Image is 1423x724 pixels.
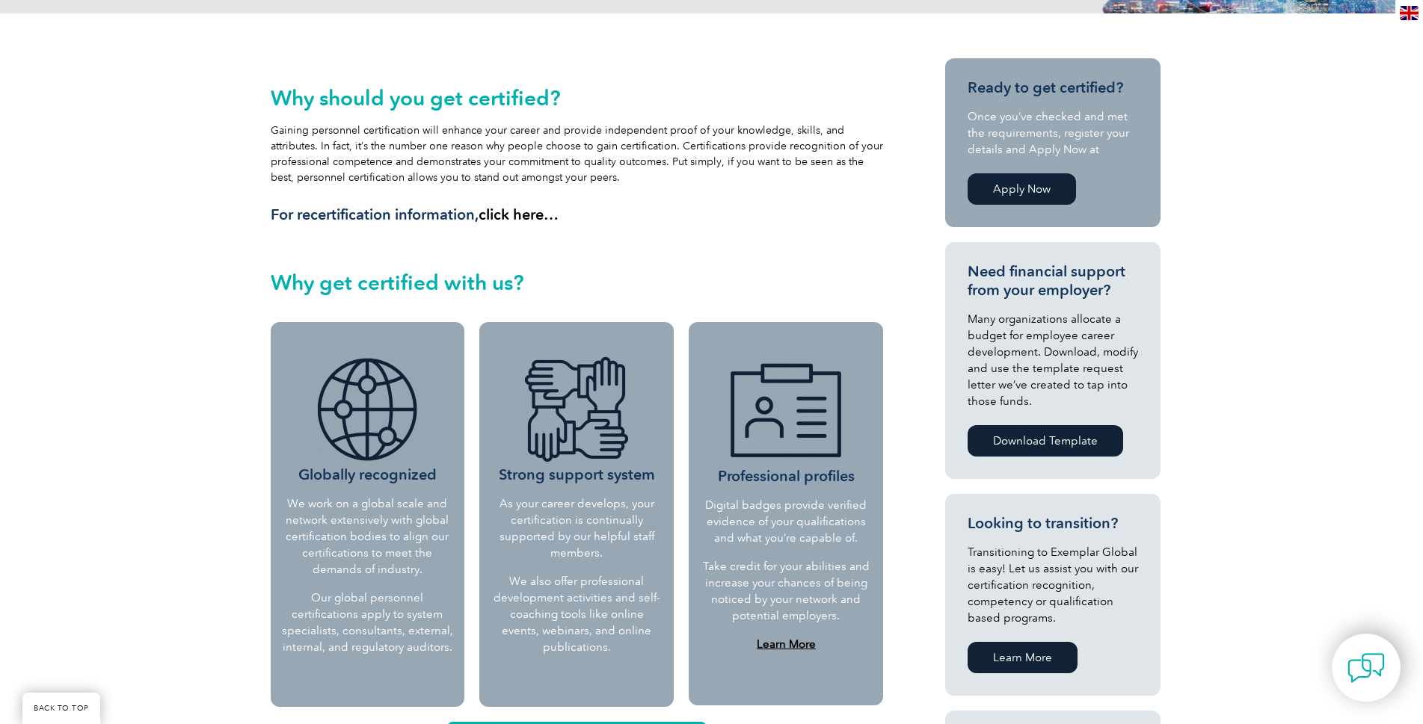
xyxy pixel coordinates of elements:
[968,642,1078,673] a: Learn More
[968,108,1138,158] p: Once you’ve checked and met the requirements, register your details and Apply Now at
[271,270,884,294] h2: Why get certified with us?
[491,353,663,484] h3: Strong support system
[968,544,1138,626] p: Transitioning to Exemplar Global is easy! Let us assist you with our certification recognition, c...
[282,590,454,655] p: Our global personnel certifications apply to system specialists, consultants, external, internal,...
[968,262,1138,300] h3: Need financial support from your employer?
[968,173,1076,205] a: Apply Now
[968,425,1123,457] a: Download Template
[271,86,884,224] div: Gaining personnel certification will enhance your career and provide independent proof of your kn...
[968,78,1138,97] h3: Ready to get certified?
[1347,649,1385,687] img: contact-chat.png
[22,693,100,724] a: BACK TO TOP
[491,573,663,655] p: We also offer professional development activities and self-coaching tools like online events, web...
[282,353,454,484] h3: Globally recognized
[271,205,884,224] h3: For recertification information,
[701,558,870,624] p: Take credit for your abilities and increase your chances of being noticed by your network and pot...
[968,311,1138,409] p: Many organizations allocate a budget for employee career development. Download, modify and use th...
[968,514,1138,533] h3: Looking to transition?
[479,205,559,223] a: click here…
[701,497,870,546] p: Digital badges provide verified evidence of your qualifications and what you’re capable of.
[271,86,884,110] h2: Why should you get certified?
[491,495,663,561] p: As your career develops, your certification is continually supported by our helpful staff members.
[757,637,816,651] a: Learn More
[701,355,870,486] h3: Professional profiles
[282,495,454,578] p: We work on a global scale and network extensively with global certification bodies to align our c...
[1400,6,1419,20] img: en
